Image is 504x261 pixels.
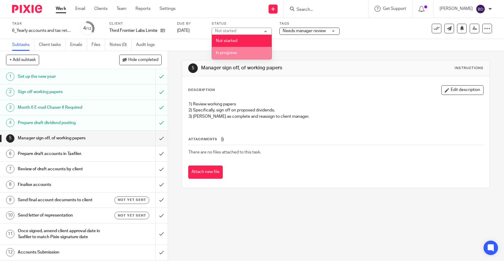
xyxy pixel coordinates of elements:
span: Not yet sent [118,197,146,202]
small: /12 [86,27,91,30]
a: Notes (0) [110,39,132,51]
div: 7 [6,165,14,173]
div: 5 [6,134,14,143]
p: Description [188,88,215,93]
div: 12 [6,248,14,256]
p: 1) Review working papers [188,101,483,107]
a: Email [75,6,85,12]
h1: Set up the new year [18,72,106,81]
h1: Manager sign off, of working papers [201,65,349,71]
h1: Month 6 E-mail Chaser if Required [18,103,106,112]
h1: Finalise accounts [18,180,106,189]
h1: Manager sign off, of working papers [18,134,106,143]
a: Subtasks [12,39,34,51]
div: 5 [188,63,198,73]
a: Work [56,6,66,12]
label: Task [12,21,72,26]
label: Due by [177,21,204,26]
span: In progress [216,51,237,55]
button: + Add subtask [6,55,39,65]
h1: Prepare draft dividend posting [18,118,106,127]
div: 11 [6,230,14,238]
img: svg%3E [476,4,485,14]
a: Clients [94,6,107,12]
input: Search [296,7,350,13]
span: There are no files attached to this task. [188,150,261,154]
a: Files [92,39,105,51]
h1: Send final account documents to client [18,196,106,205]
h1: Once signed, amend client approval date in Taxfiler to match Pixie signature date [18,226,106,242]
h1: Send letter of representation [18,211,106,220]
a: Team [117,6,126,12]
label: Tags [279,21,340,26]
label: Status [212,21,272,26]
h1: Accounts Submission [18,248,106,257]
a: Client tasks [39,39,66,51]
a: Audit logs [136,39,159,51]
p: 3) [PERSON_NAME] as complete and reassign to client manager. [188,114,483,120]
span: Attachments [188,138,217,141]
span: [DATE] [177,29,190,33]
div: 1 [6,72,14,81]
div: 4 [83,25,91,32]
p: [PERSON_NAME] [440,6,473,12]
span: Get Support [383,7,406,11]
div: 8 [6,181,14,189]
a: Reports [135,6,151,12]
p: Third Frontier Labs Limited [109,28,157,34]
button: Edit description [441,85,484,95]
h1: Prepare draft accounts in Taxfiler. [18,149,106,158]
span: Not yet sent [118,213,146,218]
div: 6_Yearly accounts and tax return [12,28,72,34]
a: Emails [70,39,87,51]
div: 10 [6,211,14,220]
div: Not started [215,29,236,33]
h1: Review of draft accounts by client [18,165,106,174]
label: Client [109,21,170,26]
div: Instructions [455,66,484,71]
span: Hide completed [128,58,158,62]
div: 4 [6,119,14,127]
a: Settings [160,6,176,12]
span: Not started [216,39,237,43]
div: 6 [6,150,14,158]
p: 2) Specifically, sign off on proposed dividends. [188,107,483,113]
span: Needs manager review [283,29,326,33]
h1: Sign off working papers [18,87,106,96]
div: 3 [6,103,14,112]
button: Hide completed [119,55,162,65]
img: Pixie [12,5,42,13]
button: Attach new file [188,165,223,179]
div: 2 [6,88,14,96]
div: 9 [6,196,14,204]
